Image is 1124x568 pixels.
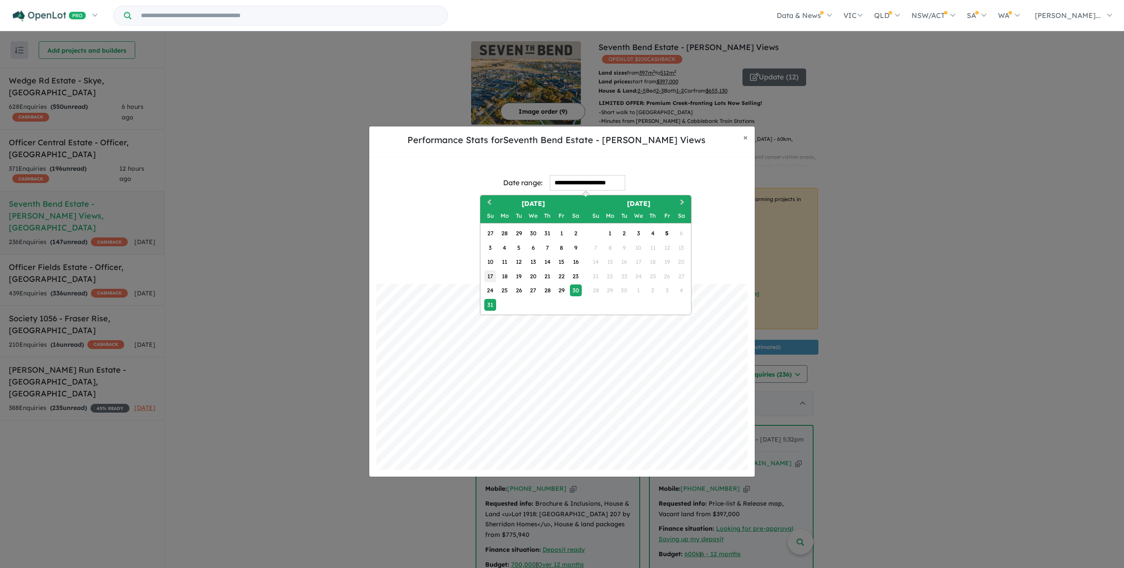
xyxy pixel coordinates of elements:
div: Choose Saturday, August 30th, 2025 [570,284,582,296]
div: Not available Monday, September 8th, 2025 [604,242,616,254]
div: Choose Sunday, August 10th, 2025 [484,256,496,268]
div: Choose Monday, August 11th, 2025 [499,256,511,268]
button: Next Month [676,196,690,210]
div: Choose Tuesday, August 5th, 2025 [513,242,525,254]
div: Choose Sunday, August 31st, 2025 [484,299,496,311]
div: Choose Tuesday, August 12th, 2025 [513,256,525,268]
img: Openlot PRO Logo White [13,11,86,22]
div: Choose Wednesday, August 13th, 2025 [527,256,539,268]
div: Not available Thursday, September 18th, 2025 [647,256,659,268]
div: Choose Monday, September 1st, 2025 [604,227,616,239]
div: Not available Tuesday, September 23rd, 2025 [618,270,630,282]
div: Not available Wednesday, October 1st, 2025 [633,284,645,296]
div: Sunday [484,210,496,222]
button: Previous Month [481,196,495,210]
div: Not available Tuesday, September 16th, 2025 [618,256,630,268]
div: Choose Monday, July 28th, 2025 [499,227,511,239]
div: Month August, 2025 [483,226,583,312]
div: Choose Friday, August 1st, 2025 [555,227,567,239]
div: Tuesday [513,210,525,222]
div: Not available Friday, September 12th, 2025 [661,242,673,254]
span: × [743,132,748,142]
div: Not available Monday, September 22nd, 2025 [604,270,616,282]
div: Choose Thursday, July 31st, 2025 [541,227,553,239]
div: Saturday [570,210,582,222]
div: Not available Thursday, September 25th, 2025 [647,270,659,282]
div: Choose Saturday, August 23rd, 2025 [570,270,582,282]
div: Not available Saturday, September 6th, 2025 [675,227,687,239]
div: Choose Sunday, August 3rd, 2025 [484,242,496,254]
div: Choose Monday, August 18th, 2025 [499,270,511,282]
div: Not available Tuesday, September 9th, 2025 [618,242,630,254]
div: Saturday [675,210,687,222]
div: Choose Friday, September 5th, 2025 [661,227,673,239]
div: Not available Monday, September 29th, 2025 [604,284,616,296]
div: Not available Saturday, September 20th, 2025 [675,256,687,268]
div: Not available Saturday, September 27th, 2025 [675,270,687,282]
div: Not available Tuesday, September 30th, 2025 [618,284,630,296]
div: Not available Wednesday, September 10th, 2025 [633,242,645,254]
div: Choose Wednesday, July 30th, 2025 [527,227,539,239]
div: Choose Friday, August 15th, 2025 [555,256,567,268]
div: Not available Sunday, September 21st, 2025 [590,270,602,282]
div: Thursday [541,210,553,222]
div: Not available Wednesday, September 24th, 2025 [633,270,645,282]
div: Choose Tuesday, September 2nd, 2025 [618,227,630,239]
div: Choose Monday, August 4th, 2025 [499,242,511,254]
div: Choose Saturday, August 16th, 2025 [570,256,582,268]
div: Sunday [590,210,602,222]
div: Not available Thursday, September 11th, 2025 [647,242,659,254]
div: Choose Friday, August 29th, 2025 [555,284,567,296]
div: Choose Saturday, August 9th, 2025 [570,242,582,254]
div: Not available Friday, October 3rd, 2025 [661,284,673,296]
div: Choose Wednesday, September 3rd, 2025 [633,227,645,239]
h2: [DATE] [586,199,691,209]
div: Choose Tuesday, July 29th, 2025 [513,227,525,239]
div: Choose Tuesday, August 26th, 2025 [513,284,525,296]
div: Not available Friday, September 26th, 2025 [661,270,673,282]
div: Not available Thursday, October 2nd, 2025 [647,284,659,296]
div: Choose Wednesday, August 6th, 2025 [527,242,539,254]
div: Choose Friday, August 22nd, 2025 [555,270,567,282]
div: Choose Tuesday, August 19th, 2025 [513,270,525,282]
div: Choose Sunday, July 27th, 2025 [484,227,496,239]
div: Friday [661,210,673,222]
div: Monday [604,210,616,222]
div: Choose Friday, August 8th, 2025 [555,242,567,254]
div: Not available Friday, September 19th, 2025 [661,256,673,268]
div: Choose Thursday, August 28th, 2025 [541,284,553,296]
div: Choose Sunday, August 24th, 2025 [484,284,496,296]
div: Choose Thursday, August 14th, 2025 [541,256,553,268]
div: Date range: [503,177,543,189]
div: Thursday [647,210,659,222]
h5: Performance Stats for Seventh Bend Estate - [PERSON_NAME] Views [376,133,736,147]
div: Choose Wednesday, August 27th, 2025 [527,284,539,296]
div: Wednesday [527,210,539,222]
h2: [DATE] [480,199,586,209]
div: Choose Thursday, August 21st, 2025 [541,270,553,282]
div: Choose Saturday, August 2nd, 2025 [570,227,582,239]
div: Choose Sunday, August 17th, 2025 [484,270,496,282]
div: Not available Sunday, September 28th, 2025 [590,284,602,296]
input: Try estate name, suburb, builder or developer [133,6,446,25]
div: Month September, 2025 [588,226,688,298]
div: Choose Thursday, August 7th, 2025 [541,242,553,254]
div: Not available Saturday, September 13th, 2025 [675,242,687,254]
div: Choose Wednesday, August 20th, 2025 [527,270,539,282]
div: Not available Saturday, October 4th, 2025 [675,284,687,296]
div: Not available Wednesday, September 17th, 2025 [633,256,645,268]
span: [PERSON_NAME]... [1035,11,1101,20]
div: Not available Sunday, September 14th, 2025 [590,256,602,268]
div: Friday [555,210,567,222]
div: Choose Thursday, September 4th, 2025 [647,227,659,239]
div: Not available Monday, September 15th, 2025 [604,256,616,268]
div: Wednesday [633,210,645,222]
div: Choose Monday, August 25th, 2025 [499,284,511,296]
div: Tuesday [618,210,630,222]
div: Choose Date [480,195,692,315]
div: Not available Sunday, September 7th, 2025 [590,242,602,254]
div: Monday [499,210,511,222]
